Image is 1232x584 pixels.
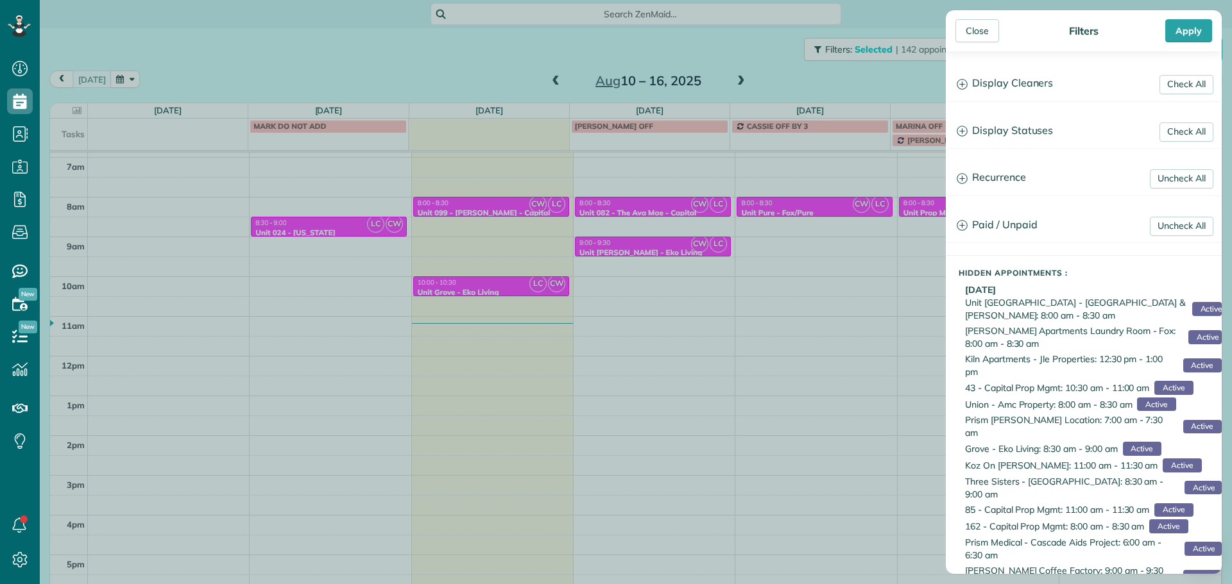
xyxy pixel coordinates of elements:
[1188,330,1222,344] span: Active
[965,503,1149,516] span: 85 - Capital Prop Mgmt: 11:00 am - 11:30 am
[1159,122,1213,142] a: Check All
[1183,358,1222,372] span: Active
[965,296,1187,322] span: Unit [GEOGRAPHIC_DATA] - [GEOGRAPHIC_DATA] & [PERSON_NAME]: 8:00 am - 8:30 am
[1150,169,1213,188] a: Uncheck All
[965,520,1144,533] span: 162 - Capital Prop Mgmt: 8:00 am - 8:30 am
[965,475,1179,501] span: Three Sisters - [GEOGRAPHIC_DATA]: 8:30 am - 9:00 am
[965,459,1158,472] span: Koz On [PERSON_NAME]: 11:00 am - 11:30 am
[965,442,1118,455] span: Grove - Eko Living: 8:30 am - 9:00 am
[955,19,999,42] div: Close
[965,324,1183,350] span: [PERSON_NAME] Apartments Laundry Room - Fox: 8:00 am - 8:30 am
[19,321,37,333] span: New
[965,353,1178,378] span: Kiln Apartments - Jle Properties: 12:30 pm - 1:00 pm
[1150,217,1213,236] a: Uncheck All
[965,398,1132,411] span: Union - Amc Property: 8:00 am - 8:30 am
[1137,397,1176,412] span: Active
[946,115,1221,147] a: Display Statuses
[965,381,1149,394] span: 43 - Capital Prop Mgmt: 10:30 am - 11:00 am
[1192,302,1222,316] span: Active
[946,209,1221,242] a: Paid / Unpaid
[19,288,37,301] span: New
[1149,519,1188,533] span: Active
[1185,481,1222,495] span: Active
[946,162,1221,194] a: Recurrence
[959,269,1222,277] h5: Hidden Appointments :
[1154,503,1193,517] span: Active
[1123,442,1161,456] span: Active
[965,536,1179,562] span: Prism Medical - Cascade Aids Project: 6:00 am - 6:30 am
[965,413,1178,439] span: Prism [PERSON_NAME] Location: 7:00 am - 7:30 am
[1154,381,1193,395] span: Active
[1165,19,1212,42] div: Apply
[1159,75,1213,94] a: Check All
[946,67,1221,100] a: Display Cleaners
[1163,458,1201,472] span: Active
[1183,570,1222,584] span: Active
[965,284,996,296] b: [DATE]
[1183,420,1222,434] span: Active
[1185,542,1222,556] span: Active
[1065,24,1102,37] div: Filters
